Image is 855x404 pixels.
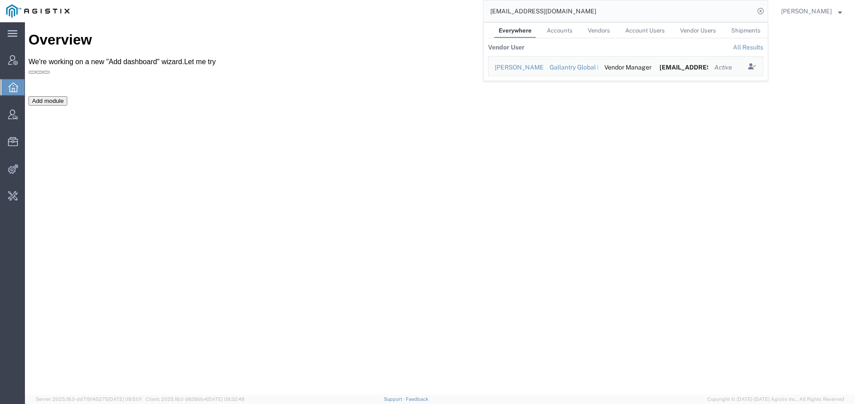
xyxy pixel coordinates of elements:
span: Copyright © [DATE]-[DATE] Agistix Inc., All Rights Reserved [707,396,844,403]
span: Shipments [731,27,761,34]
span: Client: 2025.18.0-9839db4 [146,396,244,402]
div: Vendor Manager [604,63,647,72]
span: Everywhere [499,27,532,34]
th: Vendor User [488,38,525,56]
a: Let me try [159,36,191,43]
a: Support [384,396,406,402]
button: [PERSON_NAME] [781,6,843,16]
input: Search for shipment number, reference number [484,0,754,22]
span: [DATE] 09:51:11 [108,396,142,402]
a: View all vendor users found by criterion [733,44,763,51]
span: [EMAIL_ADDRESS][DOMAIN_NAME] [660,64,771,71]
span: [DATE] 09:32:48 [207,396,244,402]
span: Server: 2025.18.0-dd719145275 [36,396,142,402]
span: Vendors [588,27,610,34]
div: Colin Nover [495,63,537,72]
span: Abbie Wilkiemeyer [781,6,832,16]
span: Vendor Users [680,27,716,34]
button: Add module [4,74,42,83]
div: Active [714,63,735,72]
div: Gallantry Global Logistics [550,63,592,72]
img: logo [6,4,69,18]
iframe: FS Legacy Container [25,22,855,395]
table: Search Results [488,38,768,81]
span: Account Users [625,27,665,34]
div: cnover@pegasuslogistics.com [660,63,702,72]
span: Accounts [547,27,573,34]
a: Feedback [406,396,428,402]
